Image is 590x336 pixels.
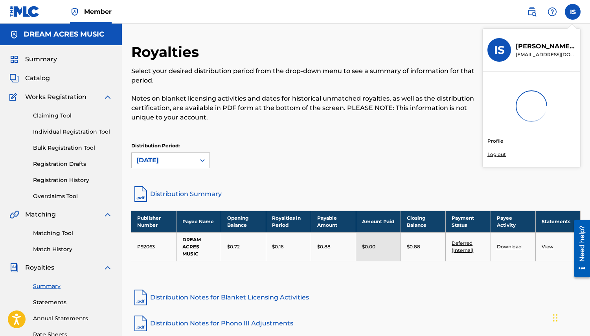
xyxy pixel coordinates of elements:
[527,7,537,17] img: search
[25,55,57,64] span: Summary
[136,156,191,165] div: [DATE]
[544,4,560,20] div: Help
[33,282,112,290] a: Summary
[9,55,19,64] img: Summary
[131,232,176,261] td: P92063
[311,211,356,232] th: Payable Amount
[516,51,575,58] p: dreamacr@sbcglobal.net
[9,6,40,17] img: MLC Logo
[227,243,240,250] p: $0.72
[33,229,112,237] a: Matching Tool
[548,7,557,17] img: help
[25,210,56,219] span: Matching
[9,73,50,83] a: CatalogCatalog
[542,244,553,250] a: View
[131,66,477,85] p: Select your desired distribution period from the drop-down menu to see a summary of information f...
[9,210,19,219] img: Matching
[33,112,112,120] a: Claiming Tool
[568,215,590,282] iframe: Resource Center
[452,240,473,253] a: Deferred (Internal)
[516,90,547,122] img: preloader
[570,7,576,17] span: IS
[9,263,19,272] img: Royalties
[266,211,311,232] th: Royalties in Period
[33,192,112,200] a: Overclaims Tool
[33,128,112,136] a: Individual Registration Tool
[103,263,112,272] img: expand
[176,232,221,261] td: DREAM ACRES MUSIC
[176,211,221,232] th: Payee Name
[131,314,150,333] img: pdf
[24,30,104,39] h5: DREAM ACRES MUSIC
[25,92,86,102] span: Works Registration
[33,245,112,253] a: Match History
[33,160,112,168] a: Registration Drafts
[9,55,57,64] a: SummarySummary
[553,306,558,330] div: Drag
[131,288,581,307] a: Distribution Notes for Blanket Licensing Activities
[356,211,401,232] th: Amount Paid
[487,151,506,158] p: Log out
[524,4,540,20] a: Public Search
[494,43,505,57] h3: IS
[25,263,54,272] span: Royalties
[362,243,375,250] p: $0.00
[535,211,580,232] th: Statements
[407,243,420,250] p: $0.88
[9,92,20,102] img: Works Registration
[131,211,176,232] th: Publisher Number
[551,298,590,336] iframe: Chat Widget
[33,144,112,152] a: Bulk Registration Tool
[491,211,535,232] th: Payee Activity
[131,185,150,204] img: distribution-summary-pdf
[25,73,50,83] span: Catalog
[70,7,79,17] img: Top Rightsholder
[131,314,581,333] a: Distribution Notes for Phono III Adjustments
[221,211,266,232] th: Opening Balance
[33,314,112,323] a: Annual Statements
[33,176,112,184] a: Registration History
[131,94,477,122] p: Notes on blanket licensing activities and dates for historical unmatched royalties, as well as th...
[487,138,503,145] a: Profile
[516,42,575,51] p: Ira Sakolsky
[272,243,283,250] p: $0.16
[131,288,150,307] img: pdf
[33,298,112,307] a: Statements
[131,185,581,204] a: Distribution Summary
[131,142,210,149] p: Distribution Period:
[103,92,112,102] img: expand
[446,211,491,232] th: Payment Status
[497,244,522,250] a: Download
[9,73,19,83] img: Catalog
[565,4,581,20] div: User Menu
[9,30,19,39] img: Accounts
[401,211,446,232] th: Closing Balance
[131,43,203,61] h2: Royalties
[84,7,112,16] span: Member
[317,243,331,250] p: $0.88
[103,210,112,219] img: expand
